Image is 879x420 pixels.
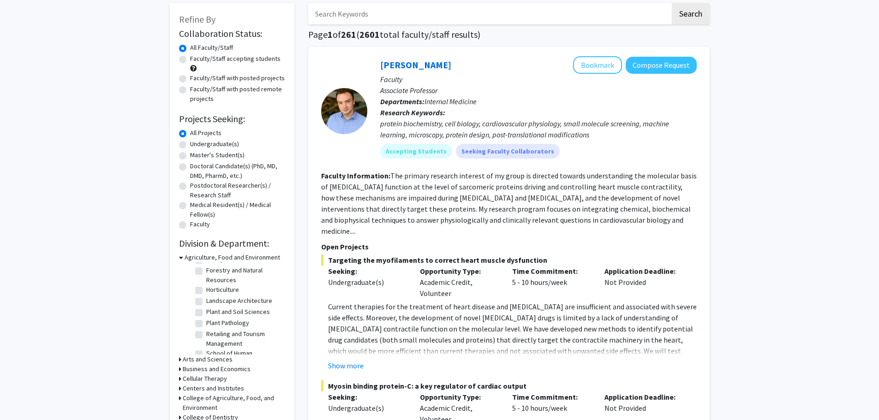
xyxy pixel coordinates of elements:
[179,113,285,124] h2: Projects Seeking:
[328,391,407,402] p: Seeking:
[206,266,283,285] label: Forestry and Natural Resources
[321,254,697,266] span: Targeting the myofilaments to correct heart muscle dysfunction
[190,181,285,200] label: Postdoctoral Researcher(s) / Research Staff
[380,144,452,159] mat-chip: Accepting Students
[328,266,407,277] p: Seeking:
[512,266,591,277] p: Time Commitment:
[359,29,380,40] span: 2601
[190,84,285,104] label: Faculty/Staff with posted remote projects
[380,85,697,96] p: Associate Professor
[413,266,505,299] div: Academic Credit, Volunteer
[308,29,710,40] h1: Page of ( total faculty/staff results)
[183,364,251,374] h3: Business and Economics
[190,73,285,83] label: Faculty/Staff with posted projects
[190,43,233,53] label: All Faculty/Staff
[420,266,498,277] p: Opportunity Type:
[321,380,697,391] span: Myosin binding protein-C: a key regulator of cardiac output
[179,13,215,25] span: Refine By
[190,200,285,219] label: Medical Resident(s) / Medical Fellow(s)
[672,3,710,24] button: Search
[206,329,283,349] label: Retailing and Tourism Management
[179,28,285,39] h2: Collaboration Status:
[183,355,233,364] h3: Arts and Sciences
[328,29,333,40] span: 1
[598,266,690,299] div: Not Provided
[321,171,390,180] b: Faculty Information:
[190,150,245,160] label: Master's Student(s)
[308,3,670,24] input: Search Keywords
[420,391,498,402] p: Opportunity Type:
[190,128,221,138] label: All Projects
[190,139,239,149] label: Undergraduate(s)
[626,57,697,74] button: Compose Request to Thomas Kampourakis
[179,238,285,249] h2: Division & Department:
[206,318,249,328] label: Plant Pathology
[328,402,407,414] div: Undergraduate(s)
[573,56,622,74] button: Add Thomas Kampourakis to Bookmarks
[190,161,285,181] label: Doctoral Candidate(s) (PhD, MD, DMD, PharmD, etc.)
[321,241,697,252] p: Open Projects
[321,171,697,236] fg-read-more: The primary research interest of my group is directed towards understanding the molecular basis o...
[328,302,697,389] span: Current therapies for the treatment of heart disease and [MEDICAL_DATA] are insufficient and asso...
[183,374,227,384] h3: Cellular Therapy
[328,277,407,288] div: Undergraduate(s)
[206,349,283,368] label: School of Human Environmental Sciences
[206,307,270,317] label: Plant and Soil Sciences
[341,29,356,40] span: 261
[190,54,281,64] label: Faculty/Staff accepting students
[183,384,244,393] h3: Centers and Institutes
[604,266,683,277] p: Application Deadline:
[206,296,272,306] label: Landscape Architecture
[604,391,683,402] p: Application Deadline:
[183,393,285,413] h3: College of Agriculture, Food, and Environment
[380,74,697,85] p: Faculty
[505,266,598,299] div: 5 - 10 hours/week
[380,97,425,106] b: Departments:
[456,144,560,159] mat-chip: Seeking Faculty Collaborators
[380,59,451,71] a: [PERSON_NAME]
[380,108,445,117] b: Research Keywords:
[380,118,697,140] div: protein biochemistry, cell biology, cardiovascular physiology, small molecule screening, machine ...
[512,391,591,402] p: Time Commitment:
[328,360,364,371] button: Show more
[185,253,280,262] h3: Agriculture, Food and Environment
[425,97,477,106] span: Internal Medicine
[7,379,39,413] iframe: Chat
[190,219,210,229] label: Faculty
[206,285,239,295] label: Horticulture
